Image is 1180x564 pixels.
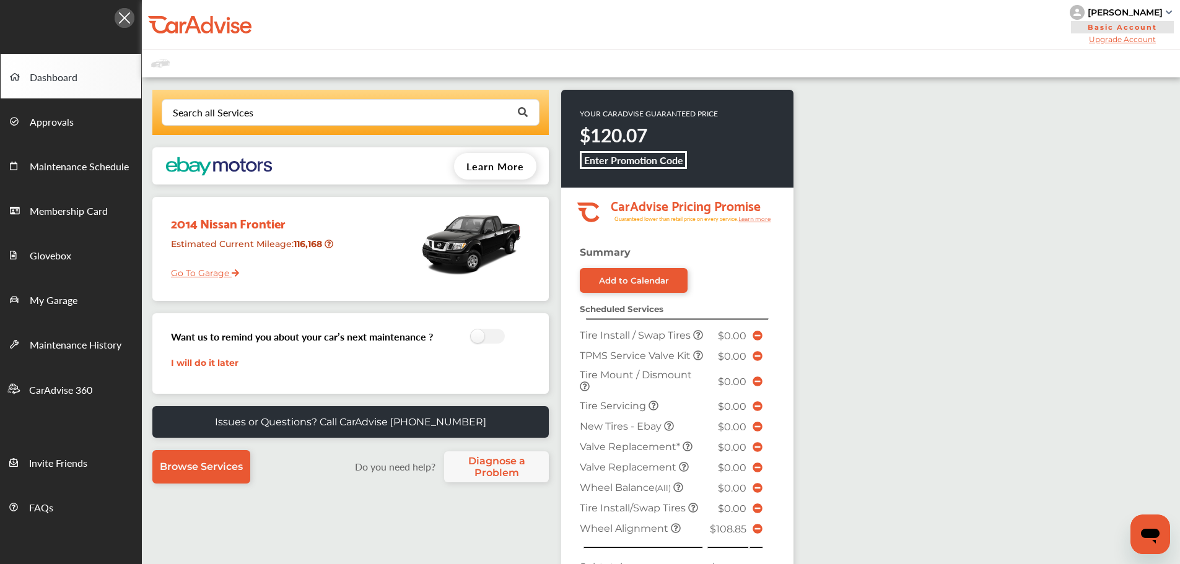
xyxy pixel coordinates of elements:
span: Learn More [466,159,524,173]
a: Go To Garage [162,258,239,282]
span: Tire Mount / Dismount [580,369,692,381]
a: Glovebox [1,232,141,277]
a: Maintenance Schedule [1,143,141,188]
span: Membership Card [30,204,108,220]
a: Approvals [1,98,141,143]
span: Tire Servicing [580,400,649,412]
tspan: CarAdvise Pricing Promise [611,194,761,216]
span: $0.00 [718,376,746,388]
strong: Scheduled Services [580,304,663,314]
img: sCxJUJ+qAmfqhQGDUl18vwLg4ZYJ6CxN7XmbOMBAAAAAElFTkSuQmCC [1166,11,1172,14]
span: Diagnose a Problem [450,455,543,479]
span: $0.00 [718,401,746,412]
span: Maintenance Schedule [30,159,129,175]
small: (All) [655,483,671,493]
span: $0.00 [718,503,746,514]
span: Approvals [30,115,74,131]
a: I will do it later [171,357,238,368]
div: 2014 Nissan Frontier [162,203,343,233]
span: $0.00 [718,441,746,453]
span: Wheel Balance [580,482,673,493]
span: Valve Replacement [580,461,679,473]
div: Search all Services [173,108,253,118]
img: mobile_9335_st0640_046.jpg [419,203,524,284]
span: Upgrade Account [1070,35,1175,44]
span: Basic Account [1071,21,1174,33]
span: Tire Install/Swap Tires [580,502,688,514]
span: Tire Install / Swap Tires [580,329,693,341]
label: Do you need help? [349,459,441,474]
iframe: Button to launch messaging window [1130,514,1170,554]
a: Dashboard [1,54,141,98]
div: Add to Calendar [599,275,669,285]
img: Icon.5fd9dcc7.svg [115,8,134,28]
p: Issues or Questions? Call CarAdvise [PHONE_NUMBER] [215,416,486,428]
span: FAQs [29,500,53,516]
span: CarAdvise 360 [29,383,92,399]
span: Wheel Alignment [580,523,671,534]
a: My Garage [1,277,141,321]
span: TPMS Service Valve Kit [580,350,693,362]
p: YOUR CARADVISE GUARANTEED PRICE [580,108,718,119]
a: Browse Services [152,450,250,484]
span: New Tires - Ebay [580,420,664,432]
span: $0.00 [718,421,746,433]
span: Invite Friends [29,456,87,472]
span: $0.00 [718,350,746,362]
span: $0.00 [718,330,746,342]
a: Maintenance History [1,321,141,366]
div: Estimated Current Mileage : [162,233,343,265]
strong: 116,168 [294,238,325,249]
tspan: Guaranteed lower than retail price on every service. [614,215,738,223]
a: Add to Calendar [580,268,688,293]
span: $108.85 [710,523,746,535]
span: Maintenance History [30,337,121,354]
img: knH8PDtVvWoAbQRylUukY18CTiRevjo20fAtgn5MLBQj4uumYvk2MzTtcAIzfGAtb1XOLVMAvhLuqoNAbL4reqehy0jehNKdM... [1070,5,1085,20]
span: $0.00 [718,482,746,494]
img: placeholder_car.fcab19be.svg [151,56,170,71]
a: Issues or Questions? Call CarAdvise [PHONE_NUMBER] [152,406,549,438]
span: My Garage [30,293,77,309]
strong: $120.07 [580,122,647,148]
div: [PERSON_NAME] [1088,7,1163,18]
b: Enter Promotion Code [584,153,683,167]
span: Glovebox [30,248,71,264]
span: Dashboard [30,70,77,86]
a: Diagnose a Problem [444,451,549,482]
strong: Summary [580,246,631,258]
span: Valve Replacement* [580,441,683,453]
tspan: Learn more [738,215,771,222]
span: Browse Services [160,461,243,472]
a: Membership Card [1,188,141,232]
h3: Want us to remind you about your car’s next maintenance ? [171,329,433,344]
span: $0.00 [718,462,746,474]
